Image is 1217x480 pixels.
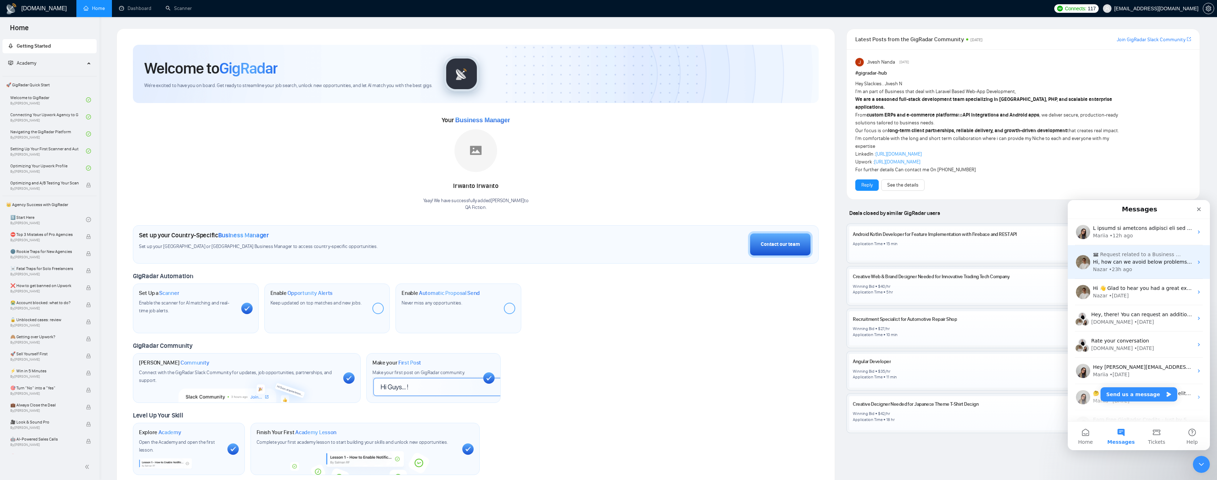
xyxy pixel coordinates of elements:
img: Profile image for Nazar [8,85,22,99]
span: Complete your first academy lesson to start building your skills and unlock new opportunities. [257,439,448,445]
strong: API integrations and Android apps [963,112,1039,118]
iframe: Intercom live chat [1068,200,1210,450]
span: By [PERSON_NAME] [10,357,79,362]
span: Your [442,116,510,124]
span: 🚀 GigRadar Quick Start [3,78,96,92]
span: lock [86,388,91,393]
strong: long-term client partnerships, reliable delivery, and growth-driven development [888,128,1067,134]
h1: [PERSON_NAME] [139,359,209,366]
span: By [PERSON_NAME] [10,340,79,345]
div: 27 [881,326,885,331]
div: /hr [884,326,889,331]
span: Level Up Your Skill [133,411,183,419]
span: 🔓 Unblocked cases: review [10,316,79,323]
span: lock [86,439,91,444]
span: Business Manager [218,231,269,239]
span: Rate your conversation [23,138,81,144]
img: Mariia avatar [13,118,22,126]
a: searchScanner [166,5,192,11]
iframe: Intercom live chat [1193,456,1210,473]
div: 18 hr [886,417,895,422]
div: Nazar [25,92,40,99]
img: Mariia avatar [13,144,22,152]
div: Application Time [853,332,882,338]
img: Jivesh Nanda [855,58,864,66]
h1: Enable [402,290,480,297]
div: Yaay! We have successfully added [PERSON_NAME] to [423,198,529,211]
div: • [DATE] [41,92,61,99]
div: Mariia [25,171,41,178]
button: See the details [881,179,925,191]
div: Application Time [853,289,882,295]
span: Keep updated on top matches and new jobs. [270,300,362,306]
span: [DATE] [970,37,982,42]
span: lock [86,285,91,290]
span: 🎥 Look & Sound Pro [10,419,79,426]
span: lock [86,336,91,341]
div: Application Time [853,417,882,422]
h1: Make your [372,359,421,366]
div: Contact our team [761,241,800,248]
span: By [PERSON_NAME] [10,238,79,242]
span: check-circle [86,149,91,153]
span: GigRadar [219,59,278,78]
span: Make your first post on GigRadar community. [372,370,465,376]
span: Never miss any opportunities. [402,300,462,306]
div: Hey Slackies.. Jivesh N I'm an part of Business that deal with Laravel Based Web-App Development,... [855,80,1124,174]
span: By [PERSON_NAME] [10,409,79,413]
img: Dima avatar [10,138,19,147]
img: placeholder.png [454,129,497,172]
span: By [PERSON_NAME] [10,272,79,276]
span: 🎯 Can't find matching jobs? [10,453,79,460]
div: $ [878,284,881,289]
a: 1️⃣ Start HereBy[PERSON_NAME] [10,212,86,227]
span: Open the Academy and open the first lesson. [139,439,215,453]
button: Messages [36,222,71,250]
img: gigradar-logo.png [444,56,479,92]
span: export [1187,36,1191,42]
span: Home [10,239,25,244]
div: Irwanto Irwanto [423,180,529,192]
span: By [PERSON_NAME] [10,392,79,396]
span: Connect with the GigRadar Slack Community for updates, job opportunities, partnerships, and support. [139,370,332,383]
span: lock [86,371,91,376]
span: Messages [39,239,67,244]
div: Winning Bid [853,284,874,289]
span: By [PERSON_NAME] [10,426,79,430]
span: check-circle [86,97,91,102]
img: Profile image for Mariia [8,190,22,204]
span: 😭 Account blocked: what to do? [10,299,79,306]
span: ⛔ Top 3 Mistakes of Pro Agencies [10,231,79,238]
a: Creative Web & Brand Designer Needed for Innovative Trading Tech Company [853,274,1009,280]
span: 🤖 AI-Powered Sales Calls [10,436,79,443]
span: ⚡ Win in 5 Minutes [10,367,79,374]
span: check-circle [86,217,91,222]
a: See the details [887,181,919,189]
span: fund-projection-screen [8,60,13,65]
span: [DATE] [899,59,909,65]
div: 35 [881,368,885,374]
div: Winning Bid [853,368,874,374]
a: Welcome to GigRadarBy[PERSON_NAME] [10,92,86,108]
p: QA Fiction . [423,204,529,211]
a: homeHome [84,5,105,11]
a: Reply [861,181,873,189]
img: slackcommunity-bg.png [179,370,315,403]
button: Send us a message [33,187,109,201]
span: Deals closed by similar GigRadar users [846,207,943,219]
span: check-circle [86,114,91,119]
span: By [PERSON_NAME] [10,187,79,191]
span: lock [86,302,91,307]
span: ☠️ Fatal Traps for Solo Freelancers [10,265,79,272]
span: By [PERSON_NAME] [10,374,79,379]
div: [DOMAIN_NAME] [23,145,65,152]
span: By [PERSON_NAME] [10,443,79,447]
span: 🌚 Rookie Traps for New Agencies [10,248,79,255]
span: lock [86,405,91,410]
span: First Post [398,359,421,366]
button: setting [1203,3,1214,14]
